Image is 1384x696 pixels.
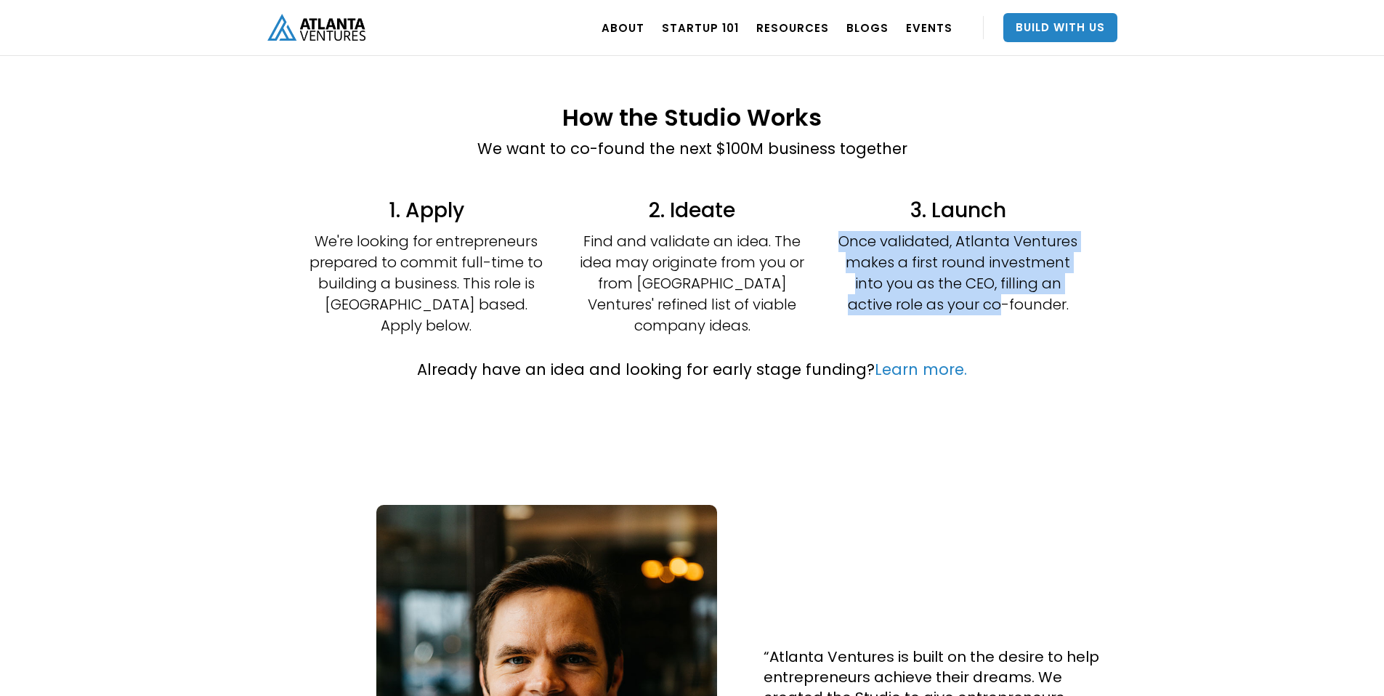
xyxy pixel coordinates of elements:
a: Startup 101 [662,7,739,48]
a: EVENTS [906,7,952,48]
p: Already have an idea and looking for early stage funding? [417,358,967,381]
p: We want to co-found the next $100M business together [477,137,907,161]
a: ABOUT [602,7,644,48]
a: Learn more. [875,359,967,380]
a: BLOGS [846,7,889,48]
h2: How the Studio Works [477,105,907,130]
h4: 2. Ideate [572,197,812,224]
p: We're looking for entrepreneurs prepared to commit full-time to building a business. This role is... [307,231,546,336]
h4: 3. Launch [838,197,1078,224]
h4: 1. Apply [307,197,546,224]
a: RESOURCES [756,7,829,48]
a: Build With Us [1003,13,1117,42]
p: Once validated, Atlanta Ventures makes a first round investment into you as the CEO, filling an a... [838,231,1078,315]
p: Find and validate an idea. The idea may originate from you or from [GEOGRAPHIC_DATA] Ventures' re... [572,231,812,336]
